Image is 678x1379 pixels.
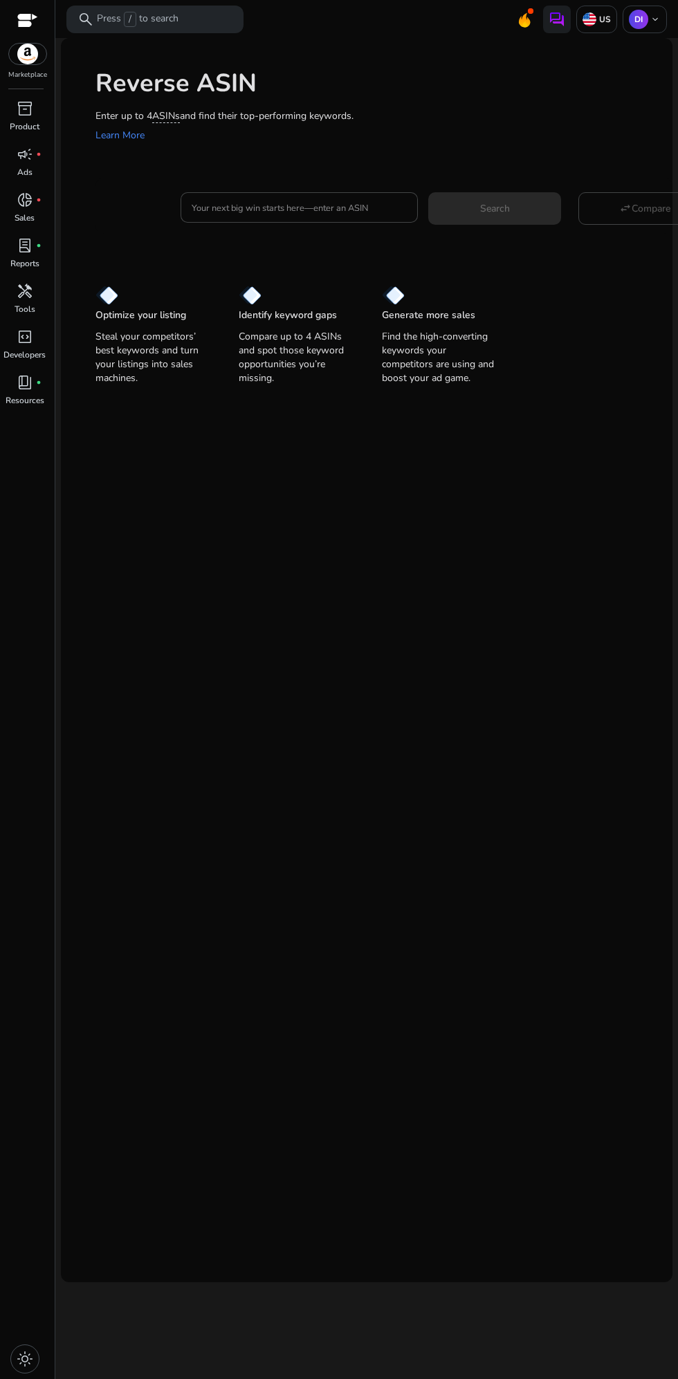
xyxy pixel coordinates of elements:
[15,212,35,224] p: Sales
[95,308,186,322] p: Optimize your listing
[95,68,659,98] h1: Reverse ASIN
[382,286,405,305] img: diamond.svg
[17,146,33,163] span: campaign
[97,12,178,27] p: Press to search
[17,237,33,254] span: lab_profile
[15,303,35,315] p: Tools
[17,100,33,117] span: inventory_2
[17,328,33,345] span: code_blocks
[10,257,39,270] p: Reports
[124,12,136,27] span: /
[36,243,42,248] span: fiber_manual_record
[239,286,262,305] img: diamond.svg
[95,330,211,385] p: Steal your competitors’ best keywords and turn your listings into sales machines.
[36,380,42,385] span: fiber_manual_record
[17,283,33,299] span: handyman
[583,12,596,26] img: us.svg
[36,151,42,157] span: fiber_manual_record
[152,109,180,123] span: ASINs
[629,10,648,29] p: DI
[239,330,354,385] p: Compare up to 4 ASINs and spot those keyword opportunities you’re missing.
[17,1351,33,1367] span: light_mode
[6,394,44,407] p: Resources
[36,197,42,203] span: fiber_manual_record
[17,374,33,391] span: book_4
[8,70,47,80] p: Marketplace
[650,14,661,25] span: keyboard_arrow_down
[10,120,39,133] p: Product
[382,308,475,322] p: Generate more sales
[382,330,497,385] p: Find the high-converting keywords your competitors are using and boost your ad game.
[95,286,118,305] img: diamond.svg
[596,14,611,25] p: US
[9,44,46,64] img: amazon.svg
[3,349,46,361] p: Developers
[17,166,33,178] p: Ads
[17,192,33,208] span: donut_small
[77,11,94,28] span: search
[95,129,145,142] a: Learn More
[95,109,659,123] p: Enter up to 4 and find their top-performing keywords.
[239,308,337,322] p: Identify keyword gaps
